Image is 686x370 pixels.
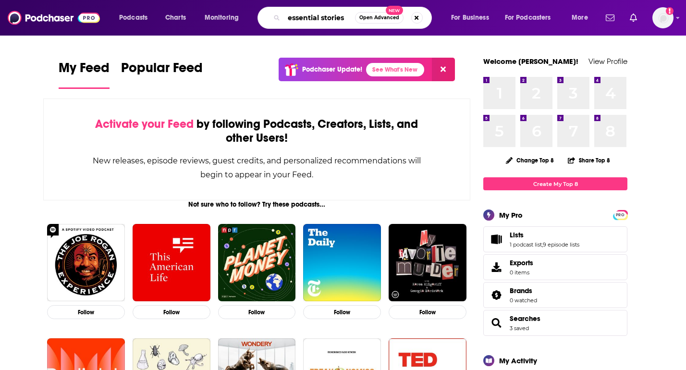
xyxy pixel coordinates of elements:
[510,259,533,267] span: Exports
[614,211,626,218] a: PRO
[133,224,210,302] img: This American Life
[510,269,533,276] span: 0 items
[505,11,551,25] span: For Podcasters
[47,305,125,319] button: Follow
[284,10,355,25] input: Search podcasts, credits, & more...
[652,7,674,28] button: Show profile menu
[198,10,251,25] button: open menu
[510,286,532,295] span: Brands
[389,305,466,319] button: Follow
[483,254,627,280] a: Exports
[510,286,537,295] a: Brands
[483,177,627,190] a: Create My Top 8
[92,117,422,145] div: by following Podcasts, Creators, Lists, and other Users!
[303,305,381,319] button: Follow
[43,200,470,209] div: Not sure who to follow? Try these podcasts...
[205,11,239,25] span: Monitoring
[652,7,674,28] img: User Profile
[510,231,524,239] span: Lists
[487,288,506,302] a: Brands
[451,11,489,25] span: For Business
[487,233,506,246] a: Lists
[652,7,674,28] span: Logged in as Simran12080
[386,6,403,15] span: New
[510,231,579,239] a: Lists
[614,211,626,219] span: PRO
[133,305,210,319] button: Follow
[572,11,588,25] span: More
[499,356,537,365] div: My Activity
[159,10,192,25] a: Charts
[510,297,537,304] a: 0 watched
[121,60,203,89] a: Popular Feed
[218,224,296,302] img: Planet Money
[483,282,627,308] span: Brands
[355,12,404,24] button: Open AdvancedNew
[626,10,641,26] a: Show notifications dropdown
[47,224,125,302] img: The Joe Rogan Experience
[121,60,203,82] span: Popular Feed
[303,224,381,302] img: The Daily
[500,154,560,166] button: Change Top 8
[542,241,543,248] span: ,
[302,65,362,74] p: Podchaser Update!
[487,260,506,274] span: Exports
[565,10,600,25] button: open menu
[666,7,674,15] svg: Add a profile image
[92,154,422,182] div: New releases, episode reviews, guest credits, and personalized recommendations will begin to appe...
[499,210,523,220] div: My Pro
[487,316,506,330] a: Searches
[499,10,565,25] button: open menu
[95,117,194,131] span: Activate your Feed
[359,15,399,20] span: Open Advanced
[366,63,424,76] a: See What's New
[543,241,579,248] a: 9 episode lists
[444,10,501,25] button: open menu
[510,314,540,323] a: Searches
[510,241,542,248] a: 1 podcast list
[483,226,627,252] span: Lists
[483,310,627,336] span: Searches
[165,11,186,25] span: Charts
[602,10,618,26] a: Show notifications dropdown
[483,57,578,66] a: Welcome [PERSON_NAME]!
[218,305,296,319] button: Follow
[567,151,611,170] button: Share Top 8
[267,7,441,29] div: Search podcasts, credits, & more...
[389,224,466,302] img: My Favorite Murder with Karen Kilgariff and Georgia Hardstark
[59,60,110,89] a: My Feed
[119,11,147,25] span: Podcasts
[588,57,627,66] a: View Profile
[8,9,100,27] img: Podchaser - Follow, Share and Rate Podcasts
[510,325,529,332] a: 3 saved
[59,60,110,82] span: My Feed
[112,10,160,25] button: open menu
